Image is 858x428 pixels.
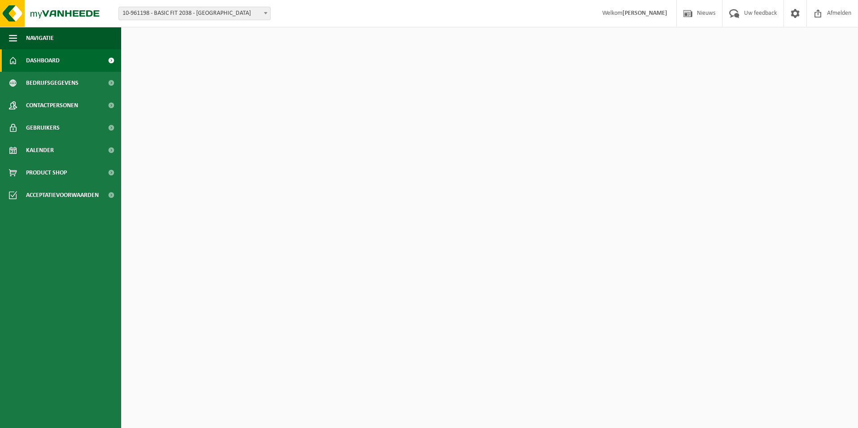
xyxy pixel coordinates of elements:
[26,117,60,139] span: Gebruikers
[622,10,667,17] strong: [PERSON_NAME]
[118,7,271,20] span: 10-961198 - BASIC FIT 2038 - BRUSSEL
[26,72,79,94] span: Bedrijfsgegevens
[26,27,54,49] span: Navigatie
[119,7,270,20] span: 10-961198 - BASIC FIT 2038 - BRUSSEL
[26,49,60,72] span: Dashboard
[26,94,78,117] span: Contactpersonen
[26,139,54,162] span: Kalender
[26,162,67,184] span: Product Shop
[26,184,99,206] span: Acceptatievoorwaarden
